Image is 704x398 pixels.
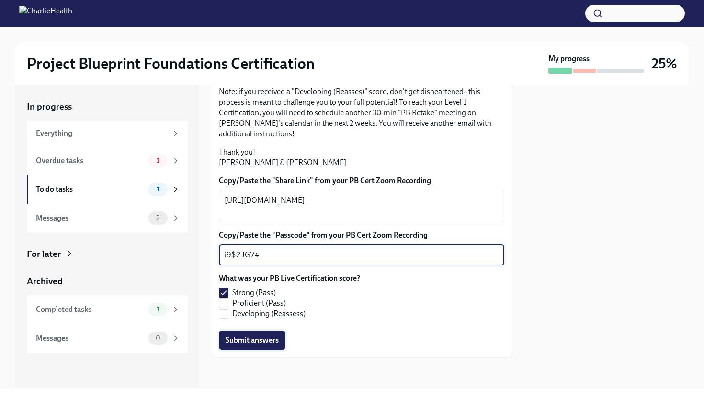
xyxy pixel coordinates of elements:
[27,248,61,260] div: For later
[151,186,165,193] span: 1
[232,309,306,319] span: Developing (Reassess)
[652,55,677,72] h3: 25%
[151,306,165,313] span: 1
[219,87,504,139] p: Note: if you received a "Developing (Reasses)" score, don't get disheartened--this process is mea...
[27,275,188,287] a: Archived
[27,295,188,324] a: Completed tasks1
[150,214,165,221] span: 2
[27,204,188,232] a: Messages2
[219,331,285,350] button: Submit answers
[151,157,165,164] span: 1
[548,54,590,64] strong: My progress
[19,6,72,21] img: CharlieHealth
[36,155,145,166] div: Overdue tasks
[219,147,504,168] p: Thank you! [PERSON_NAME] & [PERSON_NAME]
[36,128,168,139] div: Everything
[27,100,188,113] a: In progress
[219,230,504,241] label: Copy/Paste the "Passcode" from your PB Cert Zoom Recording
[150,334,166,342] span: 0
[27,248,188,260] a: For later
[36,304,145,315] div: Completed tasks
[232,287,276,298] span: Strong (Pass)
[226,335,279,345] span: Submit answers
[225,249,499,261] textarea: i9$2JG7#
[225,195,499,218] textarea: [URL][DOMAIN_NAME]
[27,146,188,175] a: Overdue tasks1
[219,176,504,186] label: Copy/Paste the "Share Link" from your PB Cert Zoom Recording
[27,121,188,146] a: Everything
[232,298,286,309] span: Proficient (Pass)
[27,54,315,73] h2: Project Blueprint Foundations Certification
[36,213,145,223] div: Messages
[27,324,188,353] a: Messages0
[27,175,188,204] a: To do tasks1
[219,273,360,284] label: What was your PB Live Certification score?
[36,184,145,195] div: To do tasks
[36,333,145,343] div: Messages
